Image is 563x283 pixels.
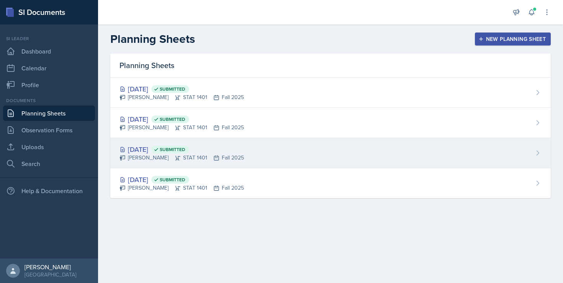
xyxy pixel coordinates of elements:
[119,144,244,155] div: [DATE]
[3,139,95,155] a: Uploads
[160,116,185,122] span: Submitted
[110,168,551,198] a: [DATE] Submitted [PERSON_NAME]STAT 1401Fall 2025
[3,44,95,59] a: Dashboard
[110,108,551,138] a: [DATE] Submitted [PERSON_NAME]STAT 1401Fall 2025
[25,263,76,271] div: [PERSON_NAME]
[110,78,551,108] a: [DATE] Submitted [PERSON_NAME]STAT 1401Fall 2025
[119,184,244,192] div: [PERSON_NAME] STAT 1401 Fall 2025
[160,86,185,92] span: Submitted
[110,54,551,78] div: Planning Sheets
[3,122,95,138] a: Observation Forms
[119,124,244,132] div: [PERSON_NAME] STAT 1401 Fall 2025
[160,177,185,183] span: Submitted
[475,33,551,46] button: New Planning Sheet
[110,138,551,168] a: [DATE] Submitted [PERSON_NAME]STAT 1401Fall 2025
[25,271,76,278] div: [GEOGRAPHIC_DATA]
[3,156,95,171] a: Search
[3,60,95,76] a: Calendar
[3,35,95,42] div: Si leader
[119,84,244,94] div: [DATE]
[160,146,185,153] span: Submitted
[119,154,244,162] div: [PERSON_NAME] STAT 1401 Fall 2025
[110,32,195,46] h2: Planning Sheets
[480,36,546,42] div: New Planning Sheet
[3,77,95,93] a: Profile
[3,106,95,121] a: Planning Sheets
[119,174,244,185] div: [DATE]
[119,93,244,101] div: [PERSON_NAME] STAT 1401 Fall 2025
[3,183,95,198] div: Help & Documentation
[119,114,244,124] div: [DATE]
[3,97,95,104] div: Documents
